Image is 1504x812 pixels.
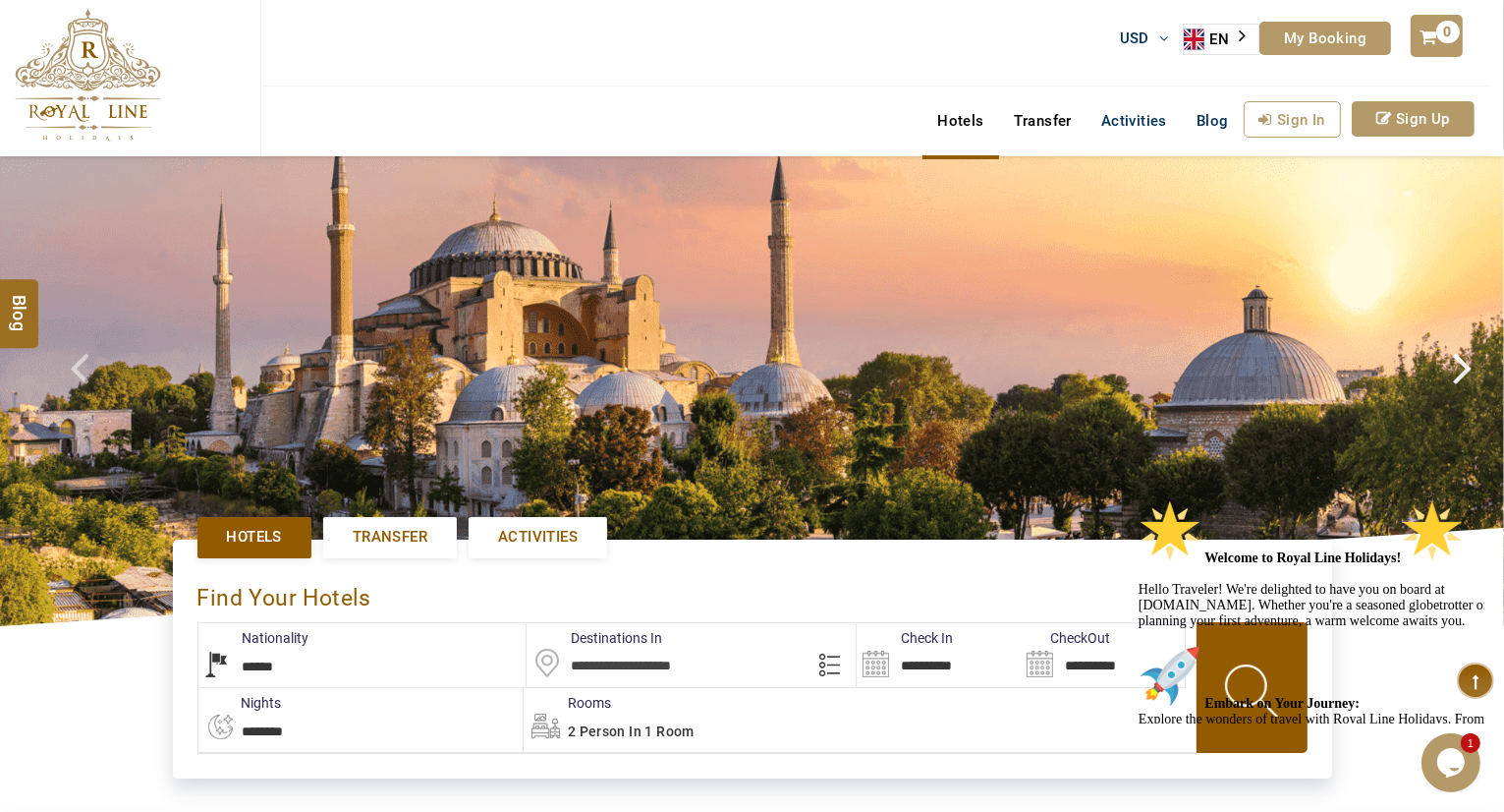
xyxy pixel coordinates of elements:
span: 0 [1436,21,1460,43]
a: Check next prev [45,156,121,626]
span: Blog [7,295,32,312]
span: USD [1120,29,1149,47]
span: Blog [1197,112,1229,130]
aside: Language selected: English [1183,24,1259,55]
label: CheckOut [1021,628,1110,648]
iframe: chat widget [1421,733,1484,792]
iframe: chat widget [1131,492,1484,724]
a: Activities [469,517,607,557]
a: EN [1184,25,1258,54]
a: Check next image [1428,156,1504,626]
strong: Embark on Your Journey: [75,204,230,219]
a: My Booking [1259,22,1391,55]
a: Activities [1086,101,1182,141]
a: Transfer [323,517,457,557]
img: The Royal Line Holidays [15,9,161,142]
img: :rocket: [8,153,71,216]
img: :star2: [8,8,71,71]
a: Hotels [197,517,311,557]
img: :star2: [270,8,333,71]
label: nights [197,693,282,713]
label: Nationality [198,628,309,648]
div: Find Your Hotels [197,564,1308,622]
input: Search [857,623,1021,687]
strong: Welcome to Royal Line Holidays! [75,59,334,74]
a: Hotels [922,101,998,141]
div: 🌟 Welcome to Royal Line Holidays!🌟Hello Traveler! We're delighted to have you on board at [DOMAIN... [8,8,362,366]
a: Transfer [999,101,1086,141]
label: Rooms [524,693,611,713]
a: Blog [1182,101,1244,141]
div: Language [1183,24,1259,55]
span: Hotels [227,527,282,548]
span: Activities [498,527,578,548]
span: Transfer [353,527,427,548]
input: Search [1021,623,1185,687]
label: Check In [857,628,953,648]
a: Sign Up [1352,101,1475,137]
span: 2 Person in 1 Room [568,724,695,739]
label: Destinations In [527,628,662,648]
a: 0 [1411,15,1462,57]
a: Sign In [1244,101,1341,138]
span: Hello Traveler! We're delighted to have you on board at [DOMAIN_NAME]. Whether you're a seasoned ... [8,59,358,365]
